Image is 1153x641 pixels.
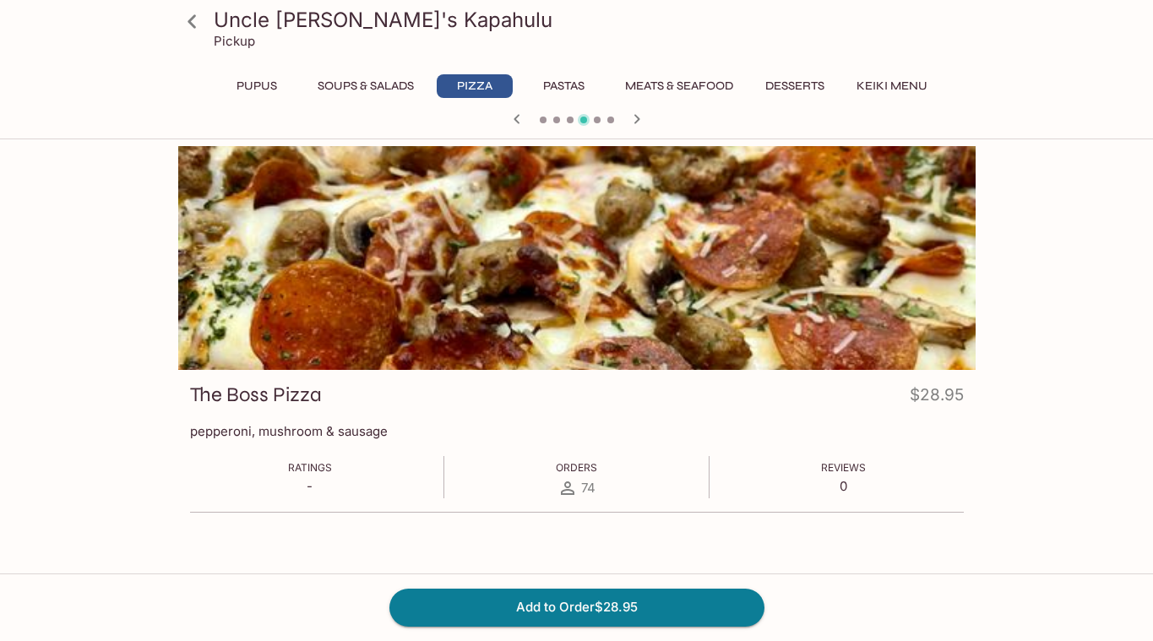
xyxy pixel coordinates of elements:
[821,478,866,494] p: 0
[910,382,964,415] h4: $28.95
[178,146,976,370] div: The Boss Pizza
[556,461,597,474] span: Orders
[389,589,764,626] button: Add to Order$28.95
[214,7,969,33] h3: Uncle [PERSON_NAME]'s Kapahulu
[308,74,423,98] button: Soups & Salads
[847,74,937,98] button: Keiki Menu
[581,480,596,496] span: 74
[756,74,834,98] button: Desserts
[616,74,742,98] button: Meats & Seafood
[219,74,295,98] button: Pupus
[190,382,322,408] h3: The Boss Pizza
[214,33,255,49] p: Pickup
[288,478,332,494] p: -
[821,461,866,474] span: Reviews
[437,74,513,98] button: Pizza
[526,74,602,98] button: Pastas
[288,461,332,474] span: Ratings
[190,423,964,439] p: pepperoni, mushroom & sausage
